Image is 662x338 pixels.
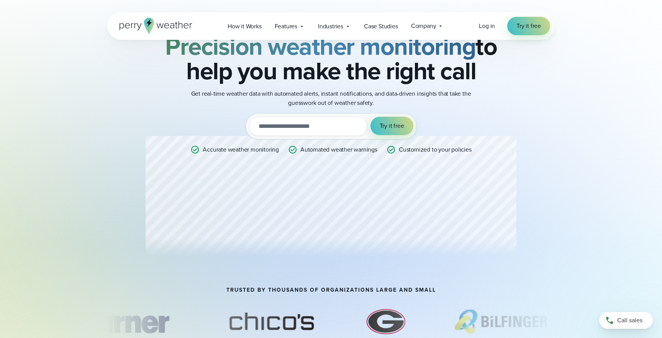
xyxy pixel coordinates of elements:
[516,21,541,31] span: Try it free
[617,316,642,325] span: Call sales
[318,22,343,31] span: Industries
[228,22,262,31] span: How it Works
[399,145,472,154] p: Customized to your policies
[380,121,404,131] span: Try it free
[507,17,550,35] a: Try it free
[599,312,653,329] a: Call sales
[226,287,436,293] h2: TRUSTED BY THOUSANDS OF ORGANIZATIONS LARGE AND SMALL
[479,21,495,30] span: Log in
[479,21,495,31] a: Log in
[178,89,484,108] p: Get real-time weather data with automated alerts, instant notifications, and data-driven insights...
[411,21,436,31] span: Company
[221,18,268,34] a: How it Works
[203,145,279,154] p: Accurate weather monitoring
[300,145,377,154] p: Automated weather warnings
[357,18,405,34] a: Case Studies
[165,28,475,64] strong: Precision weather monitoring
[370,117,413,135] button: Try it free
[146,34,516,83] h2: to help you make the right call
[364,22,398,31] span: Case Studies
[275,22,297,31] span: Features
